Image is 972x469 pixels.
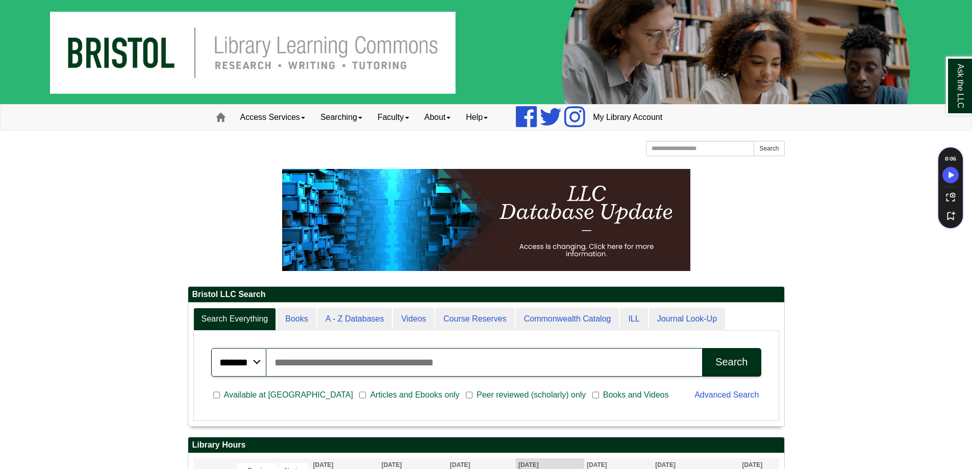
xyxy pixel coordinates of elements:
span: Available at [GEOGRAPHIC_DATA] [220,389,357,401]
input: Peer reviewed (scholarly) only [466,390,472,400]
span: [DATE] [587,461,607,468]
span: [DATE] [382,461,402,468]
img: HTML tutorial [282,169,690,271]
a: Searching [313,105,370,130]
a: Books [277,308,316,331]
a: About [417,105,459,130]
a: Videos [393,308,434,331]
a: Commonwealth Catalog [516,308,619,331]
a: Help [458,105,495,130]
a: Journal Look-Up [649,308,725,331]
span: [DATE] [742,461,762,468]
a: Faculty [370,105,417,130]
input: Books and Videos [592,390,599,400]
button: Search [754,141,784,156]
h2: Bristol LLC Search [188,287,784,303]
a: Access Services [233,105,313,130]
h2: Library Hours [188,437,784,453]
span: Books and Videos [599,389,673,401]
span: Articles and Ebooks only [366,389,463,401]
input: Articles and Ebooks only [359,390,366,400]
a: My Library Account [585,105,670,130]
a: Course Reserves [435,308,515,331]
a: ILL [620,308,647,331]
button: Search [702,348,761,377]
span: [DATE] [313,461,334,468]
a: A - Z Databases [317,308,392,331]
a: Search Everything [193,308,277,331]
a: Advanced Search [694,390,759,399]
span: [DATE] [518,461,539,468]
span: Peer reviewed (scholarly) only [472,389,590,401]
span: [DATE] [655,461,676,468]
span: [DATE] [450,461,470,468]
input: Available at [GEOGRAPHIC_DATA] [213,390,220,400]
div: Search [715,356,747,368]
